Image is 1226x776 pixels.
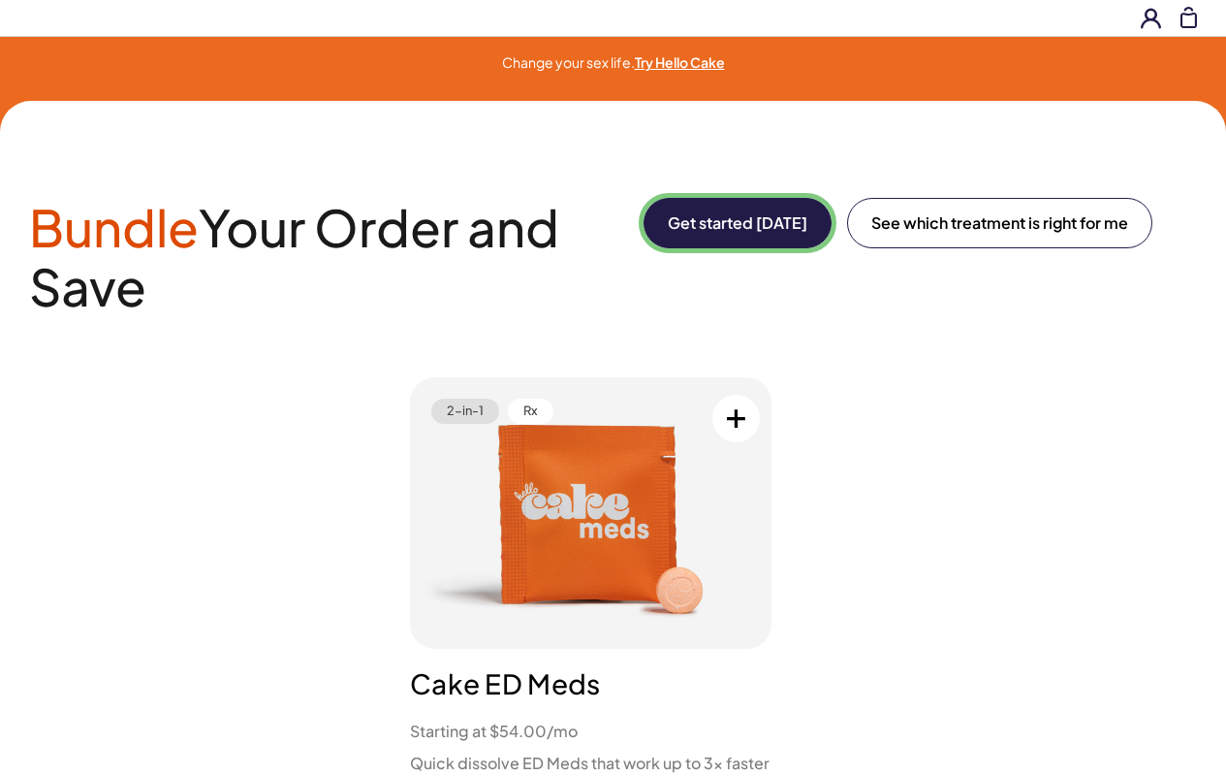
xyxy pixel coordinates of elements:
[410,664,771,703] h3: Cake ED Meds
[508,399,553,424] span: Rx
[431,399,499,424] span: 2-in-1
[847,198,1152,248] a: See which treatment is right for me
[410,719,771,743] li: Starting at $54.00/mo
[635,53,725,71] a: Try Hello Cake
[29,195,199,259] span: Bundle
[29,198,620,315] h2: Your Order and Save
[644,198,832,248] button: Get started [DATE]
